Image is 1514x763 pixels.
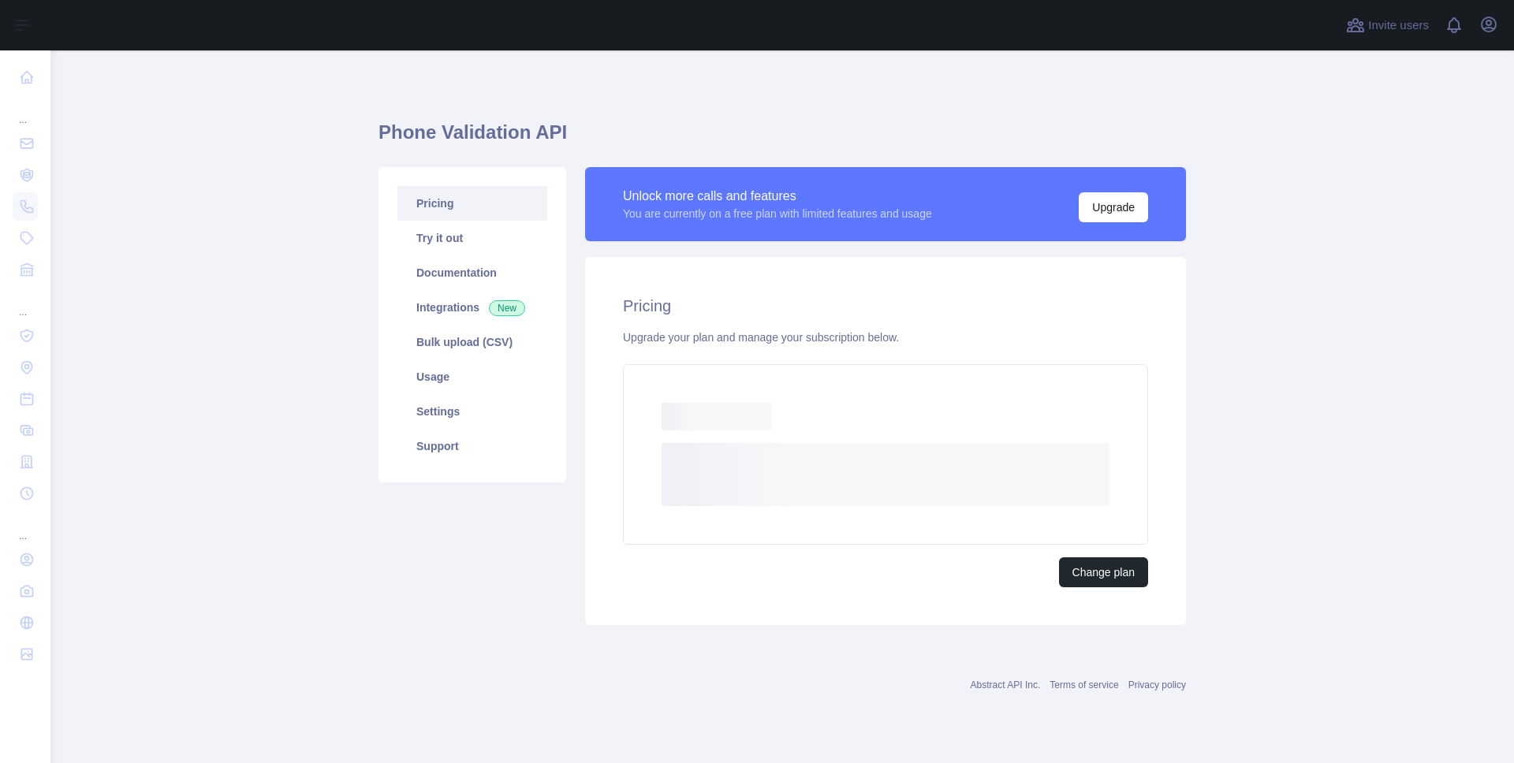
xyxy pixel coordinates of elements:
[1368,17,1429,35] span: Invite users
[13,287,38,318] div: ...
[397,429,547,463] a: Support
[971,679,1041,690] a: Abstract API Inc.
[623,187,932,206] div: Unlock more calls and features
[13,95,38,126] div: ...
[397,186,547,221] a: Pricing
[13,511,38,542] div: ...
[489,300,525,316] span: New
[397,221,547,255] a: Try it out
[1059,557,1148,587] button: Change plan
[397,325,547,359] a: Bulk upload (CSV)
[623,329,1148,345] div: Upgrade your plan and manage your subscription below.
[623,295,1148,317] h2: Pricing
[1128,679,1186,690] a: Privacy policy
[397,290,547,325] a: Integrations New
[378,120,1186,158] h1: Phone Validation API
[397,394,547,429] a: Settings
[1343,13,1432,38] button: Invite users
[397,359,547,394] a: Usage
[1079,192,1148,222] button: Upgrade
[397,255,547,290] a: Documentation
[1050,679,1118,690] a: Terms of service
[623,206,932,221] div: You are currently on a free plan with limited features and usage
